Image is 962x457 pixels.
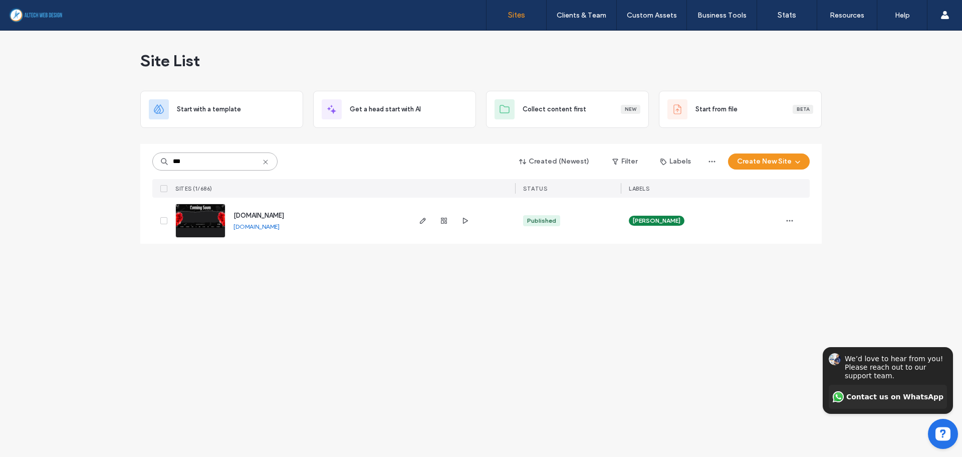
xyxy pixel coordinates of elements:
span: Collect content first [523,104,586,114]
div: Published [527,216,556,225]
button: Filter [602,154,647,170]
label: Resources [830,11,864,20]
button: Created (Newest) [511,154,598,170]
label: Custom Assets [627,11,677,20]
div: Start with a template [140,91,303,128]
button: Create New Site [728,154,810,170]
span: Site List [140,51,200,71]
div: Start from fileBeta [659,91,822,128]
button: Labels [651,154,700,170]
a: [DOMAIN_NAME] [233,212,284,219]
label: Business Tools [697,11,747,20]
span: STATUS [523,185,547,192]
iframe: OpenWidget widget [810,287,962,457]
label: Clients & Team [557,11,606,20]
label: Sites [508,11,525,20]
span: [PERSON_NAME] [633,216,680,225]
div: Beta [793,105,813,114]
span: SITES (1/686) [175,185,212,192]
div: New [621,105,640,114]
label: Help [895,11,910,20]
span: Get a head start with AI [350,104,421,114]
div: Get a head start with AI [313,91,476,128]
span: Start with a template [177,104,241,114]
span: Start from file [695,104,738,114]
div: Collect content firstNew [486,91,649,128]
span: LABELS [629,185,649,192]
a: [DOMAIN_NAME] [233,223,280,230]
label: Stats [778,11,796,20]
